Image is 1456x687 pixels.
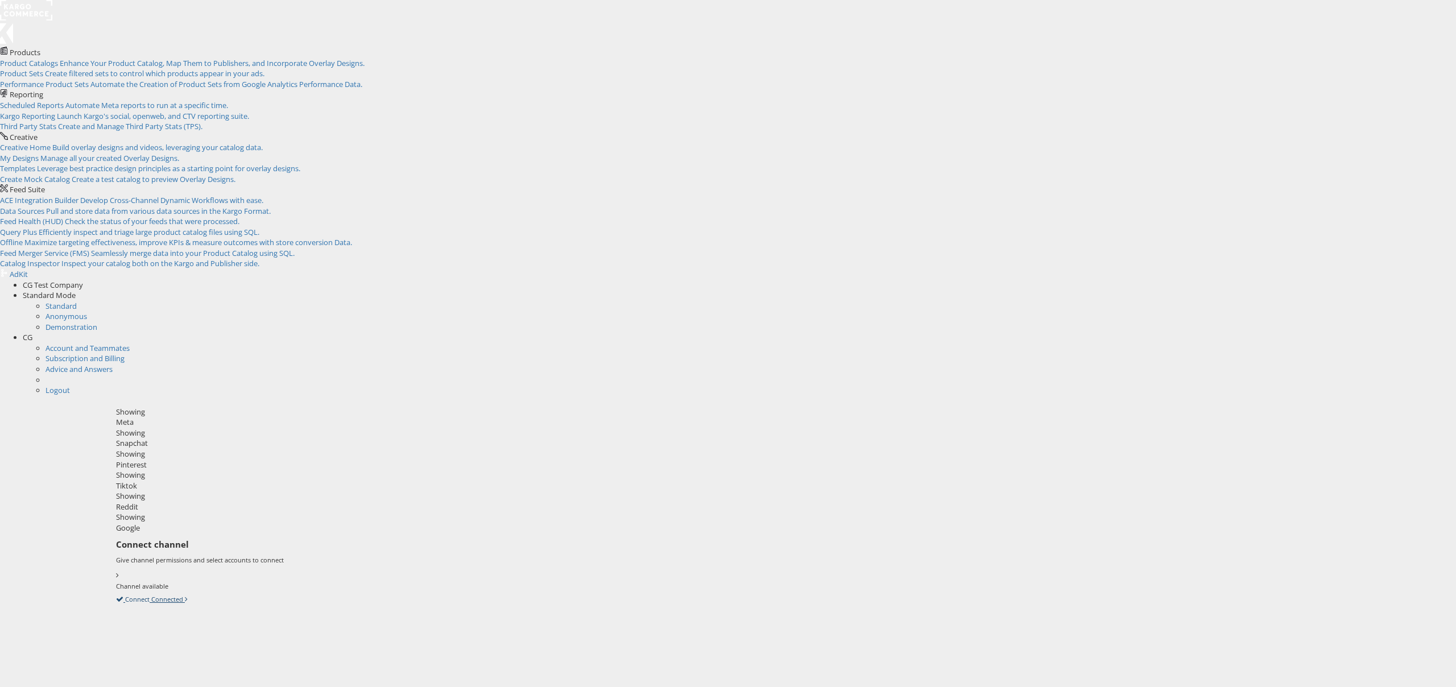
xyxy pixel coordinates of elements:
span: Create a test catalog to preview Overlay Designs. [72,174,235,184]
div: Showing [116,449,1448,460]
span: Efficiently inspect and triage large product catalog files using SQL. [39,227,259,237]
span: Enhance Your Product Catalog, Map Them to Publishers, and Incorporate Overlay Designs. [60,58,365,68]
span: Seamlessly merge data into your Product Catalog using SQL. [91,248,295,258]
div: Meta [116,417,1448,428]
span: Connected [151,595,183,603]
div: Snapchat [116,438,1448,449]
h6: Connect channel [116,539,1448,550]
span: Check the status of your feeds that were processed. [65,216,239,226]
div: Reddit [116,502,1448,512]
span: CG Test Company [23,280,83,290]
span: Automate the Creation of Product Sets from Google Analytics Performance Data. [90,79,362,89]
span: Manage all your created Overlay Designs. [40,153,179,163]
a: Account and Teammates [45,343,130,353]
p: Give channel permissions and select accounts to connect [116,556,1448,565]
label: Connect [125,595,150,604]
a: Anonymous [45,311,87,321]
span: Creative [10,132,38,142]
div: Tiktok [116,481,1448,491]
span: Build overlay designs and videos, leveraging your catalog data. [52,142,263,152]
a: Logout [45,385,70,395]
a: Advice and Answers [45,364,113,374]
span: Standard Mode [23,290,76,300]
span: Automate Meta reports to run at a specific time. [65,100,228,110]
span: Products [10,47,40,57]
a: Demonstration [45,322,97,332]
span: AdKit [10,269,28,279]
span: Maximize targeting effectiveness, improve KPIs & measure outcomes with store conversion Data. [24,237,352,247]
div: Google [116,523,1448,533]
span: Create and Manage Third Party Stats (TPS). [58,121,202,131]
span: Inspect your catalog both on the Kargo and Publisher side. [61,258,259,268]
span: Feed Suite [10,184,45,194]
div: Showing [116,512,1448,523]
div: Showing [116,470,1448,481]
span: CG [23,332,32,342]
div: Showing [116,491,1448,502]
a: Standard [45,301,77,311]
span: Create filtered sets to control which products appear in your ads. [45,68,264,78]
span: Develop Cross-Channel Dynamic Workflows with ease. [80,195,263,205]
div: Showing [116,407,1448,417]
div: Showing [116,428,1448,438]
div: Pinterest [116,460,1448,470]
label: Channel available [116,582,168,591]
span: Launch Kargo's social, openweb, and CTV reporting suite. [57,111,249,121]
a: Connect Connected [116,594,188,604]
span: Leverage best practice design principles as a starting point for overlay designs. [37,163,300,173]
span: Reporting [10,89,43,100]
span: Pull and store data from various data sources in the Kargo Format. [46,206,271,216]
a: Subscription and Billing [45,353,125,363]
